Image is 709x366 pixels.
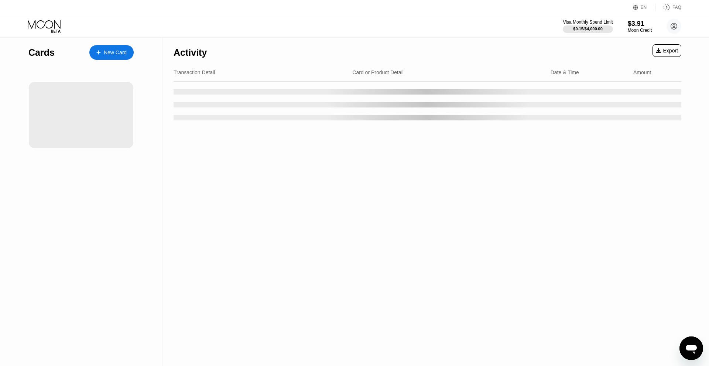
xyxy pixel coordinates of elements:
[628,20,652,28] div: $3.91
[89,45,134,60] div: New Card
[653,44,681,57] div: Export
[628,28,652,33] div: Moon Credit
[679,336,703,360] iframe: Przycisk umożliwiający otwarcie okna komunikatora
[563,20,613,33] div: Visa Monthly Spend Limit$0.15/$4,000.00
[628,20,652,33] div: $3.91Moon Credit
[633,4,655,11] div: EN
[28,47,55,58] div: Cards
[633,69,651,75] div: Amount
[573,27,603,31] div: $0.15 / $4,000.00
[174,47,207,58] div: Activity
[563,20,613,25] div: Visa Monthly Spend Limit
[352,69,404,75] div: Card or Product Detail
[656,48,678,54] div: Export
[641,5,647,10] div: EN
[104,49,127,56] div: New Card
[655,4,681,11] div: FAQ
[174,69,215,75] div: Transaction Detail
[551,69,579,75] div: Date & Time
[672,5,681,10] div: FAQ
